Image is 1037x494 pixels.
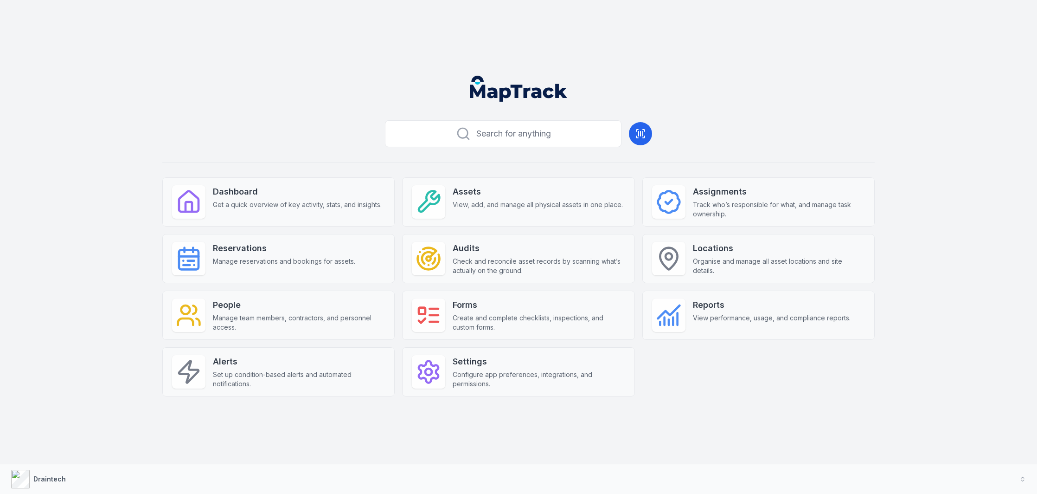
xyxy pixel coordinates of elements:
a: FormsCreate and complete checklists, inspections, and custom forms. [402,291,634,340]
a: AuditsCheck and reconcile asset records by scanning what’s actually on the ground. [402,234,634,283]
strong: Locations [693,242,865,255]
a: SettingsConfigure app preferences, integrations, and permissions. [402,347,634,396]
strong: Settings [453,355,625,368]
nav: Global [455,76,582,102]
strong: People [213,299,385,312]
span: Check and reconcile asset records by scanning what’s actually on the ground. [453,257,625,275]
a: DashboardGet a quick overview of key activity, stats, and insights. [162,177,395,227]
a: AssetsView, add, and manage all physical assets in one place. [402,177,634,227]
span: Manage team members, contractors, and personnel access. [213,313,385,332]
button: Search for anything [385,120,621,147]
span: Create and complete checklists, inspections, and custom forms. [453,313,625,332]
a: PeopleManage team members, contractors, and personnel access. [162,291,395,340]
strong: Audits [453,242,625,255]
strong: Assets [453,185,623,198]
a: ReservationsManage reservations and bookings for assets. [162,234,395,283]
span: Track who’s responsible for what, and manage task ownership. [693,200,865,219]
a: AssignmentsTrack who’s responsible for what, and manage task ownership. [642,177,875,227]
span: Configure app preferences, integrations, and permissions. [453,370,625,389]
span: Get a quick overview of key activity, stats, and insights. [213,200,382,209]
a: AlertsSet up condition-based alerts and automated notifications. [162,347,395,396]
strong: Forms [453,299,625,312]
strong: Draintech [33,475,66,483]
span: View, add, and manage all physical assets in one place. [453,200,623,209]
span: Search for anything [476,127,551,140]
span: View performance, usage, and compliance reports. [693,313,851,323]
a: ReportsView performance, usage, and compliance reports. [642,291,875,340]
strong: Dashboard [213,185,382,198]
span: Manage reservations and bookings for assets. [213,257,355,266]
span: Set up condition-based alerts and automated notifications. [213,370,385,389]
strong: Assignments [693,185,865,198]
strong: Reports [693,299,851,312]
strong: Reservations [213,242,355,255]
span: Organise and manage all asset locations and site details. [693,257,865,275]
a: LocationsOrganise and manage all asset locations and site details. [642,234,875,283]
strong: Alerts [213,355,385,368]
